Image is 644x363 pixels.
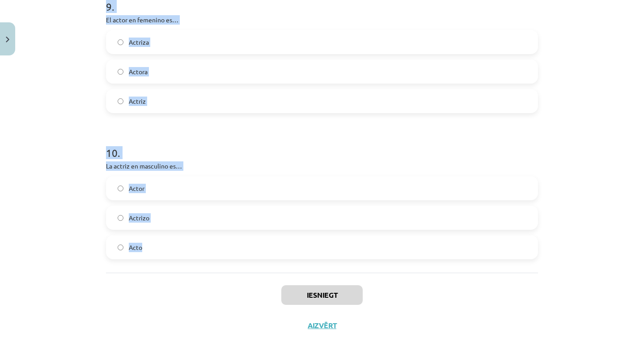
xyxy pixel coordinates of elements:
[106,161,538,171] p: La actriz en masculino es…
[129,67,148,76] span: Actora
[129,97,146,106] span: Actriz
[118,69,123,75] input: Actora
[305,321,339,330] button: Aizvērt
[129,38,149,47] span: Actriza
[118,39,123,45] input: Actriza
[129,184,144,193] span: Actor
[106,131,538,159] h1: 10 .
[118,186,123,191] input: Actor
[118,215,123,221] input: Actrizo
[281,285,363,305] button: Iesniegt
[129,213,149,223] span: Actrizo
[118,98,123,104] input: Actriz
[129,243,142,252] span: Acto
[106,15,538,25] p: El actor en femenino es…
[6,37,9,42] img: icon-close-lesson-0947bae3869378f0d4975bcd49f059093ad1ed9edebbc8119c70593378902aed.svg
[118,245,123,250] input: Acto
